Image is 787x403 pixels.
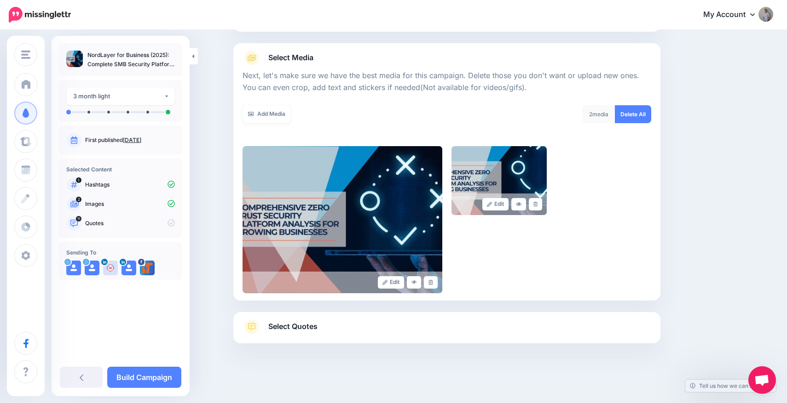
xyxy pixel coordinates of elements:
a: Add Media [243,105,291,123]
a: [DATE] [123,136,141,143]
div: Select Media [243,65,651,293]
img: user_default_image.png [103,261,118,275]
a: Select Quotes [243,319,651,343]
img: user_default_image.png [122,261,136,275]
div: 3 month light [73,91,164,102]
img: Missinglettr [9,7,71,23]
h4: Sending To [66,249,175,256]
a: Select Media [243,51,651,65]
p: NordLayer for Business (2025): Complete SMB Security Platform Review [87,51,175,69]
a: Edit [378,276,404,289]
div: media [582,105,615,123]
img: 6f96ab1c827d3b5ed2f02e74e6d77d99_large.jpg [451,146,547,215]
img: cf8d79c1dc9f9bb748a888a65066817c_large.jpg [243,146,442,293]
a: My Account [694,4,773,26]
p: First published [85,136,175,144]
span: 2 [589,111,592,118]
h4: Selected Content [66,166,175,173]
img: user_default_image.png [66,261,81,275]
p: Next, let's make sure we have the best media for this campaign. Delete those you don't want or up... [243,70,651,94]
p: Quotes [85,219,175,227]
img: cf8d79c1dc9f9bb748a888a65066817c_thumb.jpg [66,51,83,67]
span: 1 [76,177,81,183]
span: Select Quotes [268,320,318,333]
button: 3 month light [66,87,175,105]
a: Open chat [748,366,776,394]
a: Delete All [615,105,651,123]
span: 2 [76,197,81,202]
span: 11 [76,216,81,221]
p: Images [85,200,175,208]
img: 428652482_854377056700987_8639726828542345580_n-bsa146612.jpg [140,261,155,275]
img: menu.png [21,51,30,59]
img: user_default_image.png [85,261,99,275]
p: Hashtags [85,181,175,189]
a: Edit [482,198,509,210]
a: Tell us how we can improve [685,380,776,392]
span: Select Media [268,51,313,64]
